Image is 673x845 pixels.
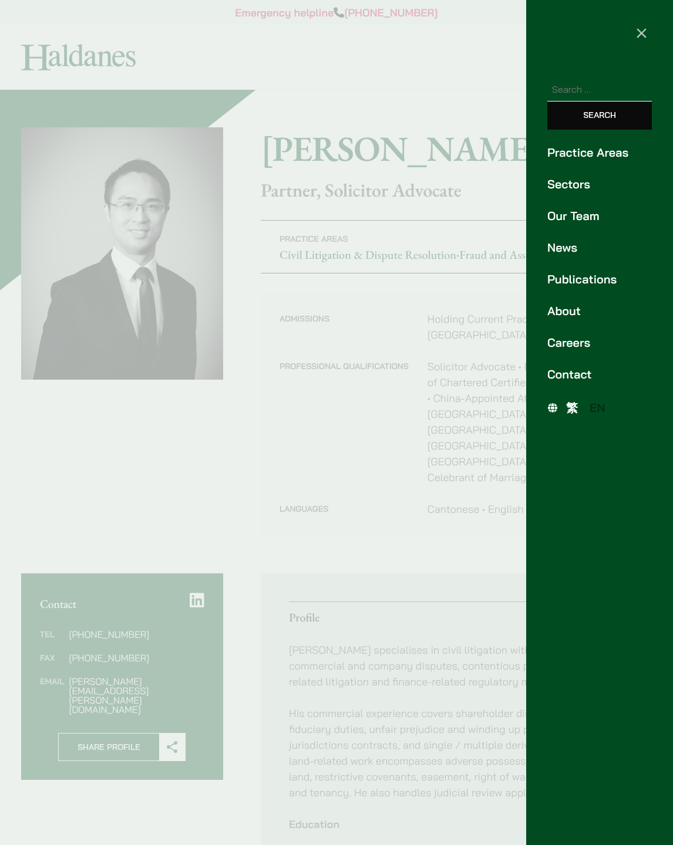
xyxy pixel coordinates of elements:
[590,400,605,415] span: EN
[635,20,648,43] span: ×
[547,366,652,383] a: Contact
[547,102,652,130] input: Search
[547,239,652,256] a: News
[584,398,611,417] a: EN
[547,77,652,102] input: Search for:
[547,207,652,225] a: Our Team
[547,302,652,320] a: About
[547,144,652,161] a: Practice Areas
[547,271,652,288] a: Publications
[560,398,584,417] a: 繁
[566,400,578,415] span: 繁
[547,175,652,193] a: Sectors
[547,334,652,351] a: Careers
